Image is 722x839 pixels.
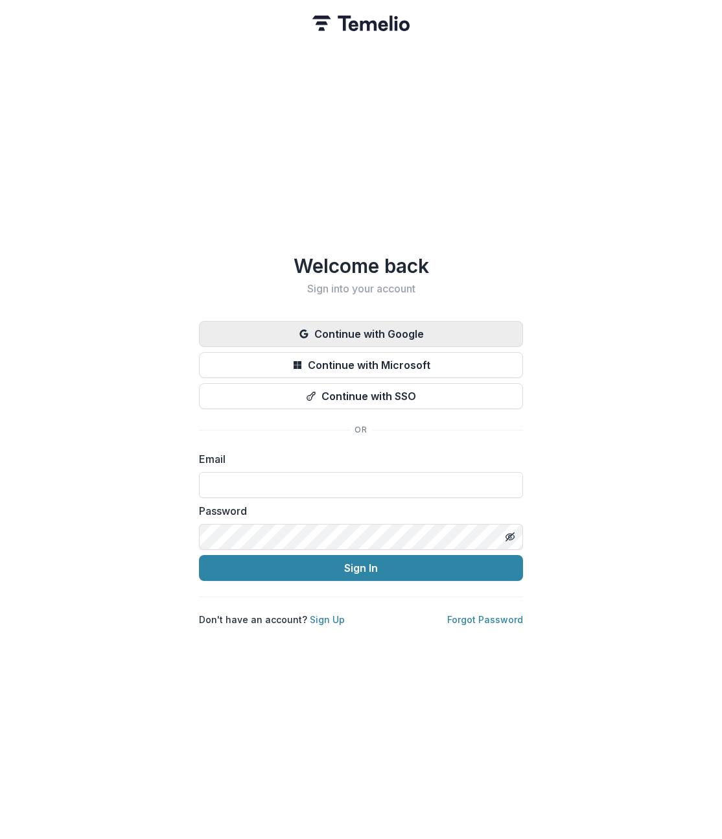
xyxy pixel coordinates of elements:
[199,383,523,409] button: Continue with SSO
[199,451,515,467] label: Email
[199,254,523,278] h1: Welcome back
[312,16,410,31] img: Temelio
[199,555,523,581] button: Sign In
[199,352,523,378] button: Continue with Microsoft
[447,614,523,625] a: Forgot Password
[199,321,523,347] button: Continue with Google
[199,613,345,626] p: Don't have an account?
[199,283,523,295] h2: Sign into your account
[199,503,515,519] label: Password
[310,614,345,625] a: Sign Up
[500,526,520,547] button: Toggle password visibility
